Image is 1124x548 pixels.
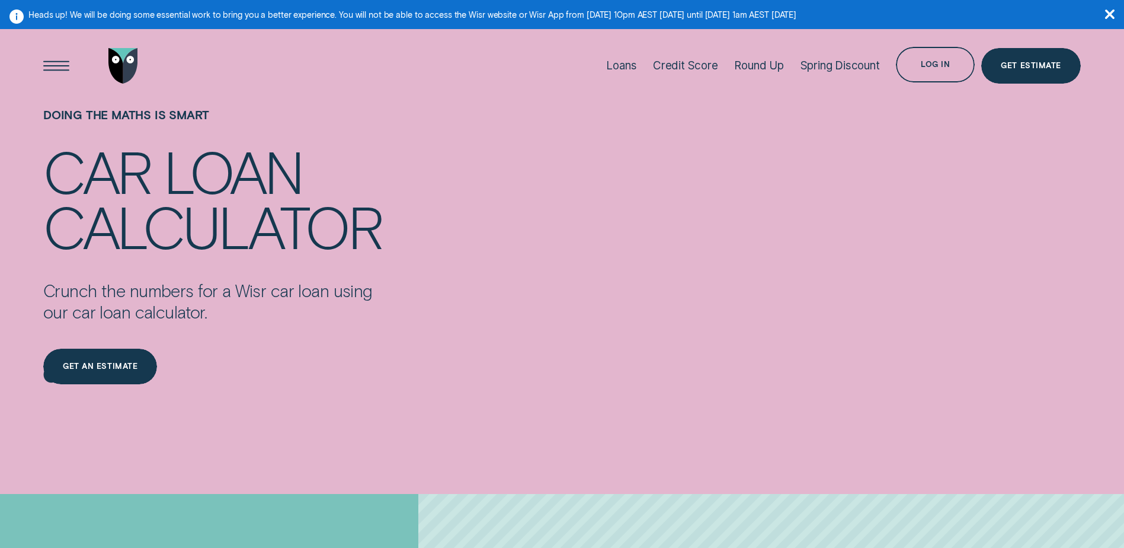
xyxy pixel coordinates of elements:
[653,59,718,72] div: Credit Score
[164,144,302,199] div: loan
[734,26,784,105] a: Round Up
[108,48,138,84] img: Wisr
[43,108,384,144] h1: Doing the maths is smart
[800,59,880,72] div: Spring Discount
[39,48,74,84] button: Open Menu
[43,280,384,323] p: Crunch the numbers for a Wisr car loan using our car loan calculator.
[43,144,150,199] div: Car
[734,59,784,72] div: Round Up
[606,59,636,72] div: Loans
[606,26,636,105] a: Loans
[43,144,384,253] h4: Car loan calculator
[43,349,157,384] a: Get an estimate
[981,48,1081,84] a: Get Estimate
[43,199,381,254] div: calculator
[896,47,975,82] button: Log in
[800,26,880,105] a: Spring Discount
[105,26,141,105] a: Go to home page
[653,26,718,105] a: Credit Score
